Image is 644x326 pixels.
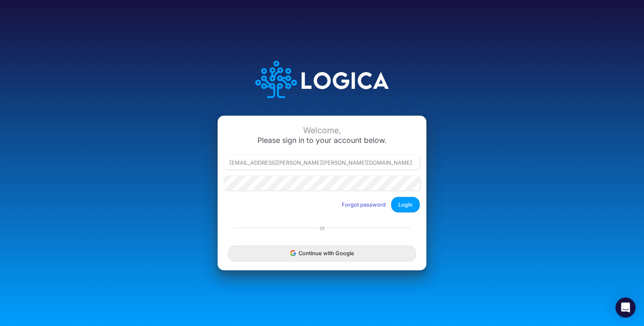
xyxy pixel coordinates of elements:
[224,155,420,170] input: Email
[257,136,387,145] span: Please sign in to your account below.
[615,298,636,318] div: Open Intercom Messenger
[228,246,416,261] button: Continue with Google
[336,198,391,212] button: Forgot password
[391,197,420,212] button: Login
[224,126,420,135] div: Welcome,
